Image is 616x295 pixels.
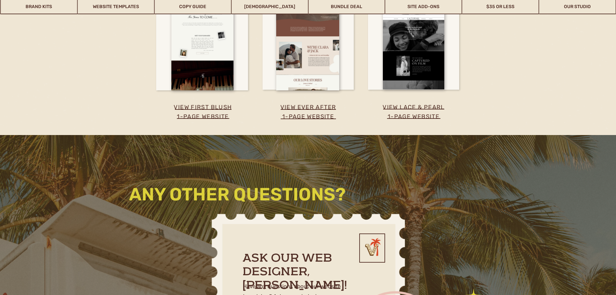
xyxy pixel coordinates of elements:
[157,103,250,126] h3: view first blush 1-page website
[243,252,374,281] h2: Ask our web designer, [PERSON_NAME]!
[157,103,250,126] a: view first blush1-page website
[261,103,356,121] a: view ever after1-page website
[129,187,442,205] h3: any other questions?
[370,103,457,113] h3: view lace & pearl 1-page website
[370,103,457,113] a: view lace & pearl1-page website
[261,103,356,121] h3: view ever after 1-page website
